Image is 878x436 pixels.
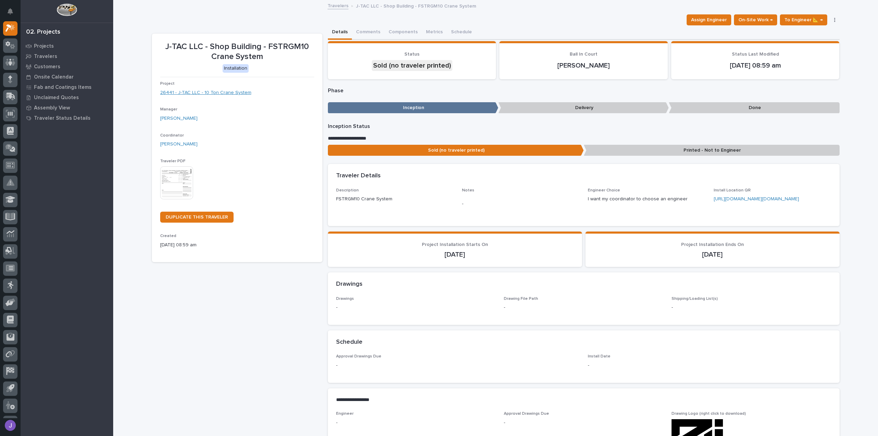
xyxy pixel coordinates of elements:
[328,1,348,9] a: Travelers
[34,54,57,60] p: Travelers
[336,188,359,192] span: Description
[34,95,79,101] p: Unclaimed Quotes
[594,250,831,259] p: [DATE]
[508,61,660,70] p: [PERSON_NAME]
[21,61,113,72] a: Customers
[160,42,314,62] p: J-TAC LLC - Shop Building - FSTRGM10 Crane System
[504,297,538,301] span: Drawing File Path
[160,89,251,96] a: 26441 - J-TAC LLC - 10 Ton Crane System
[679,61,831,70] p: [DATE] 08:59 am
[588,196,705,203] p: I want my coordinator to choose an engineer
[21,92,113,103] a: Unclaimed Quotes
[780,14,827,25] button: To Engineer 📐 →
[57,3,77,16] img: Workspace Logo
[34,64,60,70] p: Customers
[34,115,91,121] p: Traveler Status Details
[34,84,92,91] p: Fab and Coatings Items
[372,60,452,71] div: Sold (no traveler printed)
[34,43,54,49] p: Projects
[504,419,663,426] p: -
[336,412,354,416] span: Engineer
[336,250,574,259] p: [DATE]
[336,304,496,311] p: -
[732,52,779,57] span: Status Last Modified
[336,339,363,346] h2: Schedule
[223,64,249,73] div: Installation
[462,188,474,192] span: Notes
[160,107,177,111] span: Manager
[160,82,175,86] span: Project
[422,25,447,40] button: Metrics
[498,102,669,114] p: Delivery
[588,354,610,358] span: Install Date
[160,159,186,163] span: Traveler PDF
[160,141,198,148] a: [PERSON_NAME]
[160,115,198,122] a: [PERSON_NAME]
[570,52,597,57] span: Ball In Court
[356,2,476,9] p: J-TAC LLC - Shop Building - FSTRGM10 Crane System
[691,16,727,24] span: Assign Engineer
[384,25,422,40] button: Components
[160,234,176,238] span: Created
[336,196,454,203] p: FSTRGM10 Crane System
[504,304,505,311] p: -
[714,197,799,201] a: [URL][DOMAIN_NAME][DOMAIN_NAME]
[404,52,419,57] span: Status
[588,188,620,192] span: Engineer Choice
[336,281,363,288] h2: Drawings
[9,8,17,19] div: Notifications
[681,242,744,247] span: Project Installation Ends On
[447,25,476,40] button: Schedule
[160,241,314,249] p: [DATE] 08:59 am
[328,123,840,130] p: Inception Status
[328,87,840,94] p: Phase
[422,242,488,247] span: Project Installation Starts On
[3,418,17,433] button: users-avatar
[328,25,352,40] button: Details
[738,16,773,24] span: On-Site Work →
[336,172,381,180] h2: Traveler Details
[714,188,751,192] span: Install Location QR
[21,82,113,92] a: Fab and Coatings Items
[669,102,839,114] p: Done
[336,362,580,369] p: -
[328,145,584,156] p: Sold (no traveler printed)
[462,200,580,208] p: -
[3,4,17,19] button: Notifications
[687,14,731,25] button: Assign Engineer
[672,412,746,416] span: Drawing Logo (right click to download)
[21,72,113,82] a: Onsite Calendar
[588,362,831,369] p: -
[160,133,184,138] span: Coordinator
[352,25,384,40] button: Comments
[328,102,498,114] p: Inception
[34,74,74,80] p: Onsite Calendar
[166,215,228,220] span: DUPLICATE THIS TRAVELER
[336,419,496,426] p: -
[21,113,113,123] a: Traveler Status Details
[21,41,113,51] a: Projects
[21,103,113,113] a: Assembly View
[734,14,777,25] button: On-Site Work →
[26,28,60,36] div: 02. Projects
[672,304,831,311] p: -
[504,412,549,416] span: Approval Drawings Due
[672,297,718,301] span: Shipping/Loading List(s)
[584,145,840,156] p: Printed - Not to Engineer
[336,354,381,358] span: Approval Drawings Due
[34,105,70,111] p: Assembly View
[784,16,823,24] span: To Engineer 📐 →
[21,51,113,61] a: Travelers
[336,297,354,301] span: Drawings
[160,212,234,223] a: DUPLICATE THIS TRAVELER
